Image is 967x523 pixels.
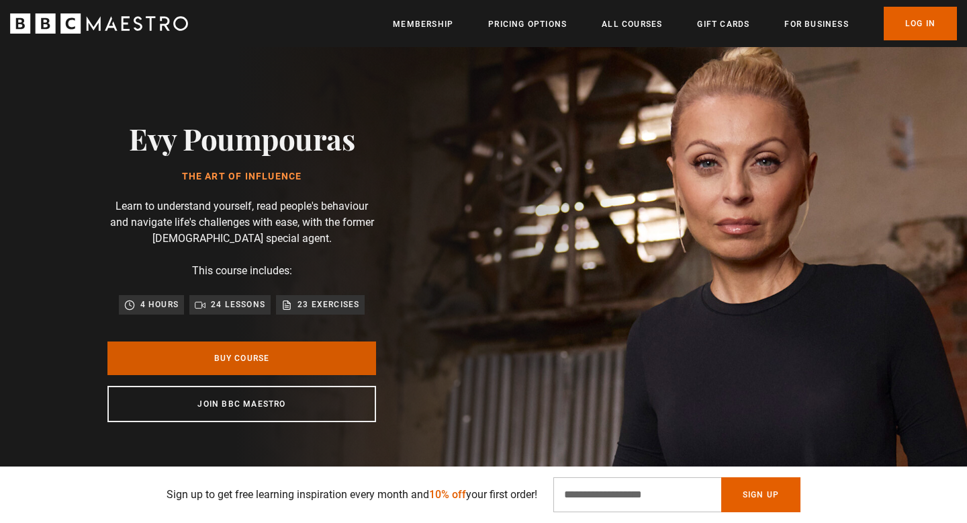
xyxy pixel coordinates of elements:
p: Learn to understand yourself, read people's behaviour and navigate life's challenges with ease, w... [107,198,376,247]
a: Join BBC Maestro [107,386,376,422]
p: 23 exercises [297,298,359,311]
p: Sign up to get free learning inspiration every month and your first order! [167,487,537,503]
a: Log In [884,7,957,40]
a: Pricing Options [488,17,567,31]
span: 10% off [429,488,466,501]
a: For business [784,17,848,31]
p: 24 lessons [211,298,265,311]
h2: Evy Poumpouras [129,121,355,155]
h1: The Art of Influence [129,171,355,182]
p: This course includes: [192,263,292,279]
svg: BBC Maestro [10,13,188,34]
a: All Courses [602,17,662,31]
button: Sign Up [721,477,800,512]
a: Membership [393,17,453,31]
a: Gift Cards [697,17,749,31]
a: Buy Course [107,341,376,375]
p: 4 hours [140,298,179,311]
nav: Primary [393,7,957,40]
